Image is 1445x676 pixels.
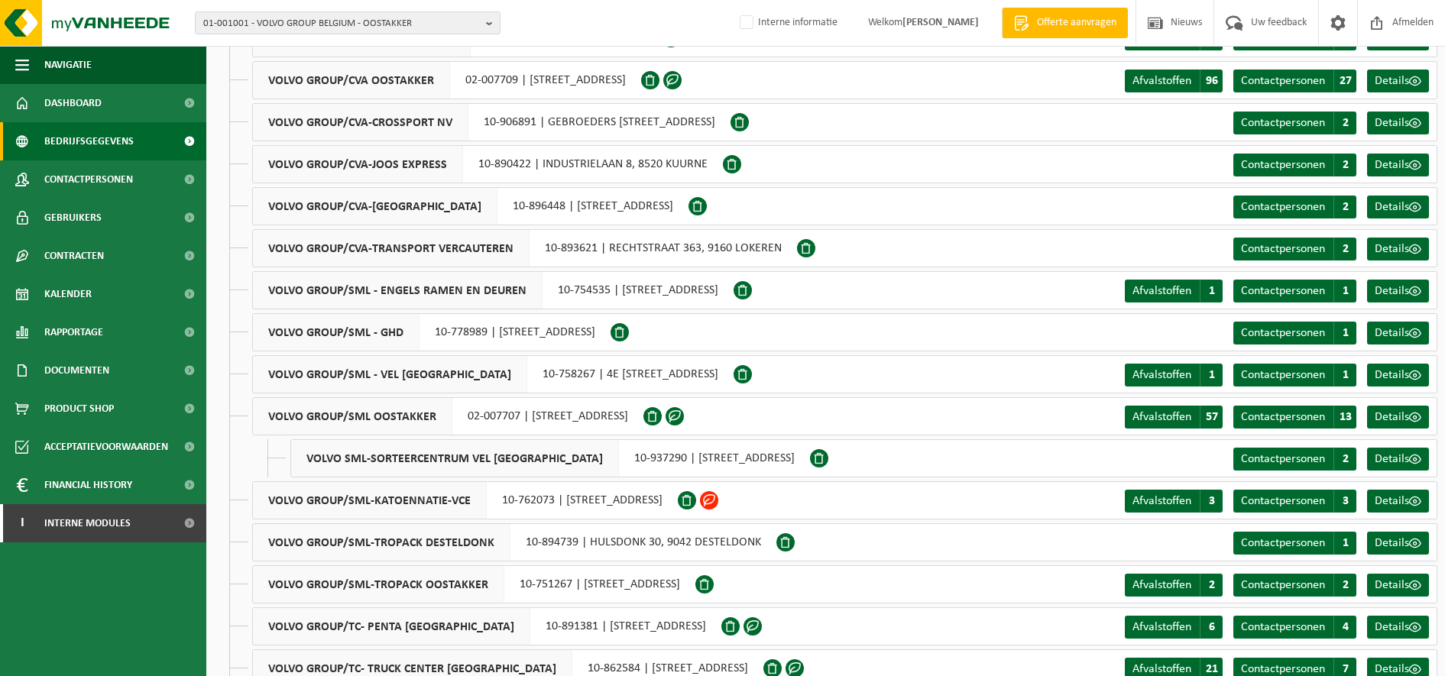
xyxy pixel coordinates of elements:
span: Afvalstoffen [1132,579,1191,591]
span: Rapportage [44,313,103,351]
a: Contactpersonen 27 [1233,70,1356,92]
span: Contactpersonen [1241,663,1325,675]
span: VOLVO GROUP/TC- PENTA [GEOGRAPHIC_DATA] [253,608,530,645]
a: Contactpersonen 1 [1233,322,1356,344]
span: 3 [1333,490,1356,513]
span: Contactpersonen [1241,243,1325,255]
span: VOLVO GROUP/SML - ENGELS RAMEN EN DEUREN [253,272,543,309]
span: 1 [1200,364,1223,387]
span: Details [1375,285,1409,297]
span: Details [1375,621,1409,633]
span: Details [1375,243,1409,255]
a: Afvalstoffen 2 [1125,574,1223,597]
span: VOLVO GROUP/SML - GHD [253,314,420,351]
a: Afvalstoffen 1 [1125,364,1223,387]
a: Contactpersonen 1 [1233,364,1356,387]
div: 10-937290 | [STREET_ADDRESS] [290,439,810,477]
span: VOLVO GROUP/SML - VEL [GEOGRAPHIC_DATA] [253,356,527,393]
span: Details [1375,201,1409,213]
span: VOLVO GROUP/CVA OOSTAKKER [253,62,450,99]
a: Contactpersonen 2 [1233,448,1356,471]
strong: [PERSON_NAME] [902,17,979,28]
a: Details [1367,280,1429,302]
a: Offerte aanvragen [1002,8,1128,38]
span: Afvalstoffen [1132,75,1191,87]
span: Details [1375,537,1409,549]
span: Gebruikers [44,199,102,237]
div: 10-758267 | 4E [STREET_ADDRESS] [252,355,734,393]
span: Documenten [44,351,109,390]
span: 1 [1333,532,1356,555]
span: Details [1375,369,1409,381]
span: VOLVO GROUP/SML-TROPACK DESTELDONK [253,524,510,561]
span: Navigatie [44,46,92,84]
span: Afvalstoffen [1132,621,1191,633]
a: Details [1367,70,1429,92]
span: Contactpersonen [1241,159,1325,171]
span: Contactpersonen [1241,75,1325,87]
a: Afvalstoffen 57 [1125,406,1223,429]
span: Details [1375,495,1409,507]
a: Contactpersonen 1 [1233,280,1356,302]
a: Contactpersonen 1 [1233,532,1356,555]
div: 02-007709 | [STREET_ADDRESS] [252,61,641,99]
div: 10-762073 | [STREET_ADDRESS] [252,481,678,519]
a: Details [1367,364,1429,387]
a: Details [1367,574,1429,597]
span: 2 [1333,574,1356,597]
span: 2 [1333,238,1356,260]
a: Details [1367,112,1429,134]
div: 10-778989 | [STREET_ADDRESS] [252,313,611,351]
span: VOLVO GROUP/SML OOSTAKKER [253,398,452,435]
span: VOLVO SML-SORTEERCENTRUM VEL [GEOGRAPHIC_DATA] [291,440,619,477]
span: 2 [1333,448,1356,471]
span: 1 [1200,280,1223,302]
span: 2 [1333,154,1356,176]
span: Dashboard [44,84,102,122]
a: Afvalstoffen 96 [1125,70,1223,92]
div: 10-890422 | INDUSTRIELAAN 8, 8520 KUURNE [252,145,723,183]
span: Acceptatievoorwaarden [44,428,168,466]
a: Contactpersonen 4 [1233,616,1356,639]
span: Interne modules [44,504,131,542]
div: 02-007707 | [STREET_ADDRESS] [252,397,643,435]
a: Contactpersonen 2 [1233,574,1356,597]
label: Interne informatie [737,11,838,34]
span: Product Shop [44,390,114,428]
div: 10-893621 | RECHTSTRAAT 363, 9160 LOKEREN [252,229,797,267]
a: Details [1367,532,1429,555]
a: Contactpersonen 2 [1233,154,1356,176]
span: Contactpersonen [1241,201,1325,213]
span: Contactpersonen [1241,411,1325,423]
span: Afvalstoffen [1132,663,1191,675]
span: Details [1375,75,1409,87]
span: Bedrijfsgegevens [44,122,134,160]
span: Kalender [44,275,92,313]
span: 1 [1333,364,1356,387]
a: Contactpersonen 2 [1233,196,1356,218]
span: Afvalstoffen [1132,495,1191,507]
span: I [15,504,29,542]
span: Contactpersonen [1241,327,1325,339]
span: Contactpersonen [1241,495,1325,507]
span: 13 [1333,406,1356,429]
a: Details [1367,196,1429,218]
span: 27 [1333,70,1356,92]
span: Contactpersonen [1241,369,1325,381]
span: 96 [1200,70,1223,92]
a: Afvalstoffen 3 [1125,490,1223,513]
a: Details [1367,616,1429,639]
span: VOLVO GROUP/SML-TROPACK OOSTAKKER [253,566,504,603]
span: Details [1375,579,1409,591]
span: 2 [1333,196,1356,218]
a: Contactpersonen 3 [1233,490,1356,513]
a: Details [1367,448,1429,471]
span: Financial History [44,466,132,504]
span: 01-001001 - VOLVO GROUP BELGIUM - OOSTAKKER [203,12,480,35]
a: Details [1367,322,1429,344]
a: Details [1367,154,1429,176]
span: 6 [1200,616,1223,639]
span: Details [1375,159,1409,171]
button: 01-001001 - VOLVO GROUP BELGIUM - OOSTAKKER [195,11,501,34]
span: Contracten [44,237,104,275]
